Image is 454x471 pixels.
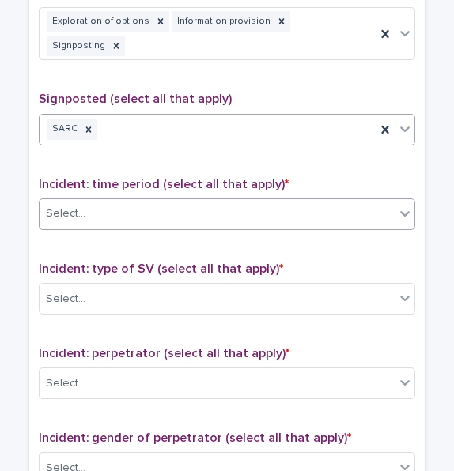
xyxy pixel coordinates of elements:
[47,119,80,140] div: SARC
[46,205,85,222] div: Select...
[172,11,273,32] div: Information provision
[46,375,85,392] div: Select...
[47,36,108,57] div: Signposting
[39,262,283,275] span: Incident: type of SV (select all that apply)
[39,347,289,360] span: Incident: perpetrator (select all that apply)
[39,92,232,105] span: Signposted (select all that apply)
[47,11,152,32] div: Exploration of options
[39,431,351,444] span: Incident: gender of perpetrator (select all that apply)
[46,291,85,307] div: Select...
[39,178,289,190] span: Incident: time period (select all that apply)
